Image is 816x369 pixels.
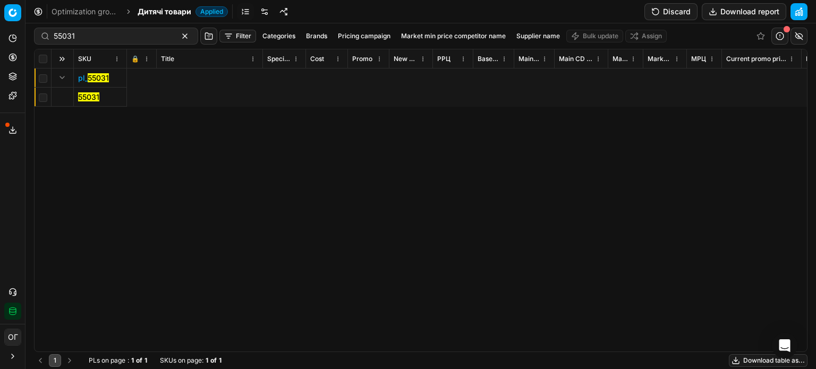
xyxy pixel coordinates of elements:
span: pl_ [78,73,109,83]
span: Specification Cost [267,55,291,63]
span: Promo [352,55,372,63]
button: Market min price competitor name [397,30,510,42]
button: Discard [644,3,698,20]
button: 1 [49,354,61,367]
a: Optimization groups [52,6,120,17]
span: PLs on page [89,356,125,365]
strong: of [136,356,142,365]
span: Current promo price [726,55,786,63]
span: Дитячі товариApplied [138,6,228,17]
span: 🔒 [131,55,139,63]
button: Assign [625,30,667,42]
strong: 1 [144,356,147,365]
span: Market min price [613,55,628,63]
button: Supplier name [512,30,564,42]
span: Cost [310,55,324,63]
span: SKUs on page : [160,356,203,365]
button: Expand [56,71,69,84]
strong: 1 [219,356,222,365]
strong: of [210,356,217,365]
strong: 1 [131,356,134,365]
span: Title [161,55,174,63]
button: Download report [702,3,786,20]
span: Main CD min price competitor name [559,55,593,63]
nav: breadcrumb [52,6,228,17]
div: Open Intercom Messenger [772,333,797,358]
strong: 1 [206,356,208,365]
span: Market min price competitor name [648,55,671,63]
button: Filter [219,30,256,42]
span: РРЦ [437,55,450,63]
nav: pagination [34,354,76,367]
span: Base price [478,55,499,63]
button: 55031 [78,92,99,102]
button: Brands [302,30,331,42]
span: New promo price [394,55,418,63]
button: Go to previous page [34,354,47,367]
button: Pricing campaign [334,30,395,42]
button: Bulk update [566,30,623,42]
mark: 55031 [78,92,99,101]
button: pl_55031 [78,73,109,83]
span: Дитячі товари [138,6,191,17]
button: Download table as... [729,354,807,367]
span: МРЦ [691,55,706,63]
button: Expand all [56,53,69,65]
span: ОГ [5,329,21,345]
input: Search by SKU or title [54,31,170,41]
span: Applied [195,6,228,17]
mark: 55031 [88,73,109,82]
button: Categories [258,30,300,42]
button: ОГ [4,329,21,346]
button: Go to next page [63,354,76,367]
div: : [89,356,147,365]
span: SKU [78,55,91,63]
span: Main CD min price [518,55,539,63]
